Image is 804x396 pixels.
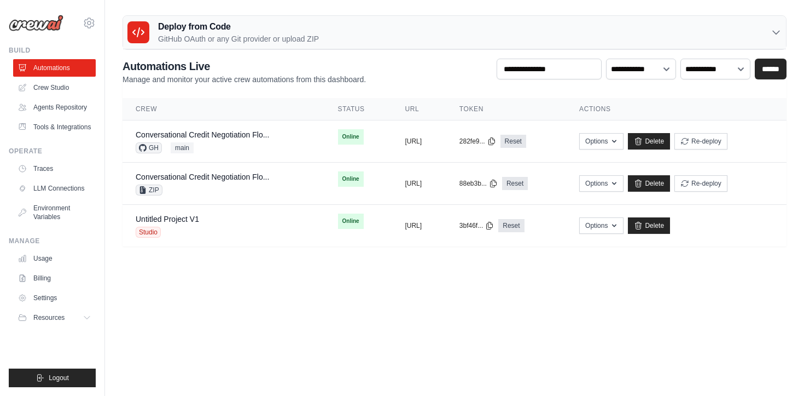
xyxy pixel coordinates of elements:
[136,173,269,181] a: Conversational Credit Negotiation Flo...
[9,147,96,156] div: Operate
[136,227,161,238] span: Studio
[123,74,366,85] p: Manage and monitor your active crew automations from this dashboard.
[628,217,670,234] a: Delete
[136,185,162,196] span: ZIP
[502,177,528,190] a: Reset
[500,135,526,148] a: Reset
[9,46,96,55] div: Build
[338,171,364,187] span: Online
[123,98,325,120] th: Crew
[498,219,524,232] a: Reset
[13,99,96,116] a: Agents Repository
[13,160,96,177] a: Traces
[579,175,624,192] button: Options
[171,142,194,153] span: main
[566,98,786,120] th: Actions
[459,221,494,230] button: 3bf46f...
[338,129,364,145] span: Online
[338,214,364,229] span: Online
[674,175,727,192] button: Re-deploy
[628,175,670,192] a: Delete
[13,180,96,197] a: LLM Connections
[136,142,162,153] span: GH
[136,215,199,223] a: Untitled Project V1
[392,98,446,120] th: URL
[13,59,96,77] a: Automations
[13,79,96,96] a: Crew Studio
[674,133,727,150] button: Re-deploy
[13,118,96,136] a: Tools & Integrations
[33,313,65,322] span: Resources
[9,237,96,245] div: Manage
[325,98,392,120] th: Status
[579,217,624,234] button: Options
[446,98,566,120] th: Token
[13,199,96,226] a: Environment Variables
[123,59,366,74] h2: Automations Live
[13,250,96,267] a: Usage
[158,20,319,33] h3: Deploy from Code
[13,309,96,326] button: Resources
[158,33,319,44] p: GitHub OAuth or any Git provider or upload ZIP
[13,289,96,307] a: Settings
[9,15,63,31] img: Logo
[628,133,670,150] a: Delete
[459,137,496,146] button: 282fe9...
[136,130,269,139] a: Conversational Credit Negotiation Flo...
[9,369,96,387] button: Logout
[459,179,498,188] button: 88eb3b...
[579,133,624,150] button: Options
[49,374,69,382] span: Logout
[13,269,96,287] a: Billing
